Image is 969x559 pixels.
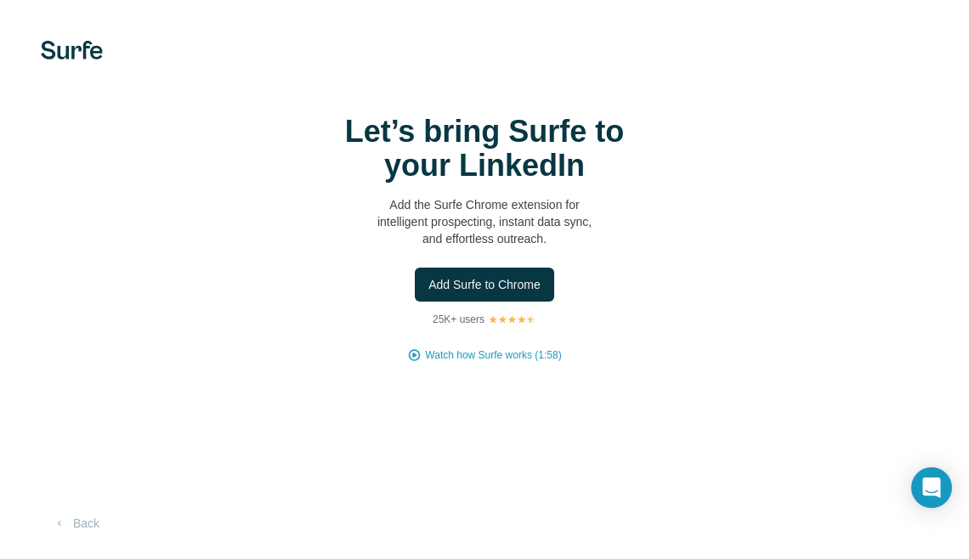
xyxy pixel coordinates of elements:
p: 25K+ users [433,312,484,327]
span: Add Surfe to Chrome [428,276,541,293]
img: Rating Stars [488,314,536,325]
p: Add the Surfe Chrome extension for intelligent prospecting, instant data sync, and effortless out... [314,196,654,247]
button: Watch how Surfe works (1:58) [425,347,561,363]
button: Add Surfe to Chrome [415,268,554,302]
img: Surfe's logo [41,41,103,59]
div: Open Intercom Messenger [911,467,952,508]
h1: Let’s bring Surfe to your LinkedIn [314,115,654,183]
button: Back [41,508,111,539]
